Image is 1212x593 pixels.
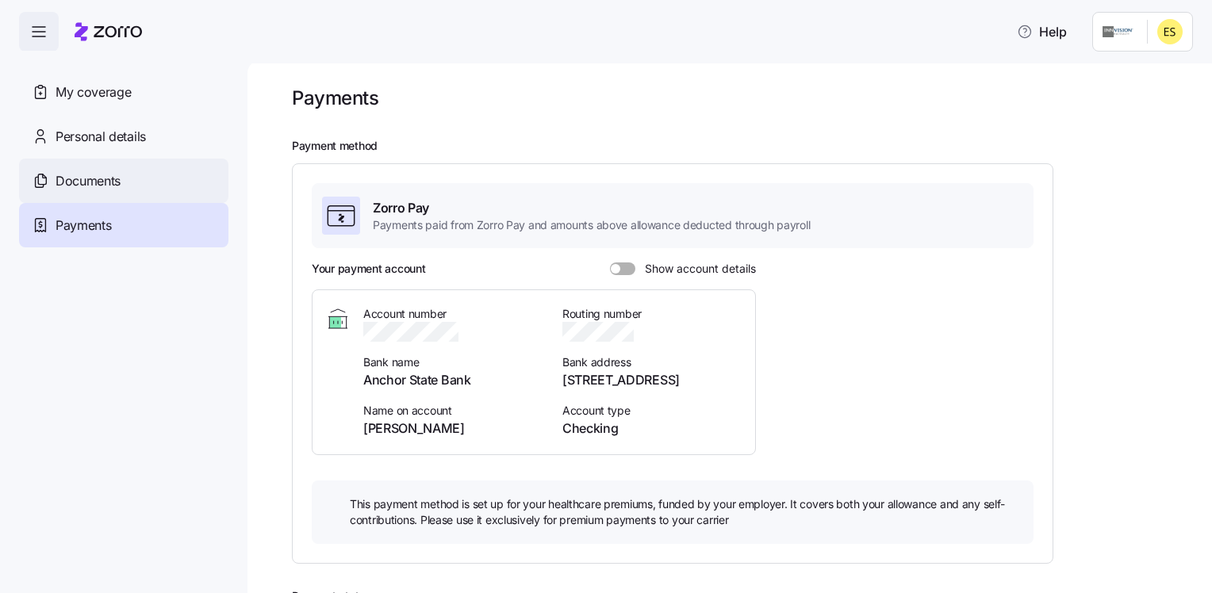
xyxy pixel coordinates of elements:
span: Account number [363,306,543,322]
span: This payment method is set up for your healthcare premiums, funded by your employer. It covers bo... [350,496,1021,529]
span: My coverage [56,82,131,102]
h2: Payment method [292,139,1190,154]
h1: Payments [292,86,378,110]
span: Name on account [363,403,543,419]
a: Payments [19,203,228,247]
a: Documents [19,159,228,203]
span: Show account details [635,262,756,275]
span: [PERSON_NAME] [363,419,543,438]
a: Personal details [19,114,228,159]
h3: Your payment account [312,261,425,277]
a: My coverage [19,70,228,114]
img: Employer logo [1103,22,1134,41]
span: Help [1017,22,1067,41]
span: Payments paid from Zorro Pay and amounts above allowance deducted through payroll [373,217,810,233]
span: Personal details [56,127,146,147]
span: Routing number [562,306,742,322]
span: Documents [56,171,121,191]
span: Zorro Pay [373,198,810,218]
span: [STREET_ADDRESS] [562,370,742,390]
span: Bank address [562,354,742,370]
span: Bank name [363,354,543,370]
span: Anchor State Bank [363,370,543,390]
button: Help [1004,16,1080,48]
span: Account type [562,403,742,419]
img: fe7aed57232b2074f99fa537cb741e15 [1157,19,1183,44]
span: Checking [562,419,742,438]
img: icon bulb [324,496,343,515]
span: Payments [56,216,111,235]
